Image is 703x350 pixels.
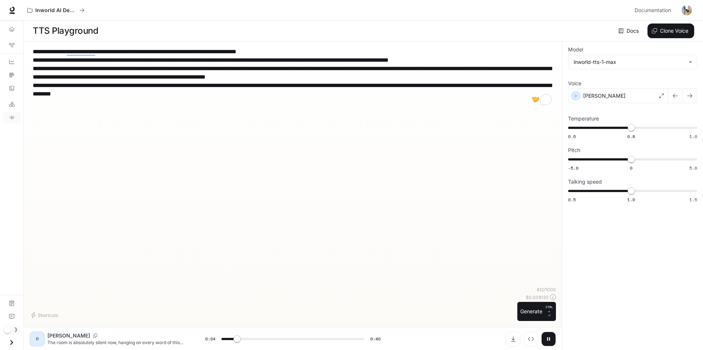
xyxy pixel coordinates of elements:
[568,47,583,52] p: Model
[30,309,61,321] button: Shortcuts
[568,133,576,140] span: 0.6
[3,82,21,94] a: Logs
[568,81,581,86] p: Voice
[3,311,21,322] a: Feedback
[35,7,76,14] p: Inworld AI Demos
[526,294,549,300] p: $ 0.008120
[205,335,215,343] span: 0:04
[19,19,52,25] div: Domain: [URL]
[574,58,685,66] div: inworld-tts-1-max
[617,24,642,38] a: Docs
[3,297,21,309] a: Documentation
[506,332,521,346] button: Download audio
[568,116,599,121] p: Temperature
[635,6,671,15] span: Documentation
[73,43,79,48] img: tab_keywords_by_traffic_grey.svg
[627,196,635,203] span: 1.0
[545,305,553,318] p: ⏎
[627,133,635,140] span: 0.8
[568,179,602,184] p: Talking speed
[583,92,625,100] p: [PERSON_NAME]
[12,12,18,18] img: logo_orange.svg
[682,5,692,15] img: User avatar
[33,24,98,38] h1: TTS Playground
[28,43,66,48] div: Domain Overview
[81,43,124,48] div: Keywords by Traffic
[3,335,20,350] button: Open drawer
[33,47,553,107] textarea: To enrich screen reader interactions, please activate Accessibility in Grammarly extension settings
[679,3,694,18] button: User avatar
[3,39,21,51] a: Graph Registry
[647,24,694,38] button: Clone Voice
[630,165,632,171] span: 0
[24,3,88,18] button: All workspaces
[3,112,21,123] a: TTS Playground
[517,302,556,321] button: GenerateCTRL +⏎
[568,148,580,153] p: Pitch
[90,333,100,338] button: Copy Voice ID
[3,69,21,81] a: Traces
[568,196,576,203] span: 0.5
[3,56,21,68] a: Dashboards
[545,305,553,314] p: CTRL +
[12,19,18,25] img: website_grey.svg
[689,133,697,140] span: 1.0
[3,98,21,110] a: LLM Playground
[47,339,188,346] p: The room is absolutely silent now, hanging on every word of this generational confrontation. [PER...
[537,286,556,293] p: 812 / 1000
[3,23,21,35] a: Overview
[31,333,43,345] div: D
[47,332,90,339] p: [PERSON_NAME]
[4,325,11,333] span: Dark mode toggle
[21,12,36,18] div: v 4.0.25
[689,165,697,171] span: 5.0
[568,55,697,69] div: inworld-tts-1-max
[370,335,381,343] span: 0:40
[524,332,538,346] button: Inspect
[568,165,578,171] span: -5.0
[20,43,26,48] img: tab_domain_overview_orange.svg
[632,3,677,18] a: Documentation
[689,196,697,203] span: 1.5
